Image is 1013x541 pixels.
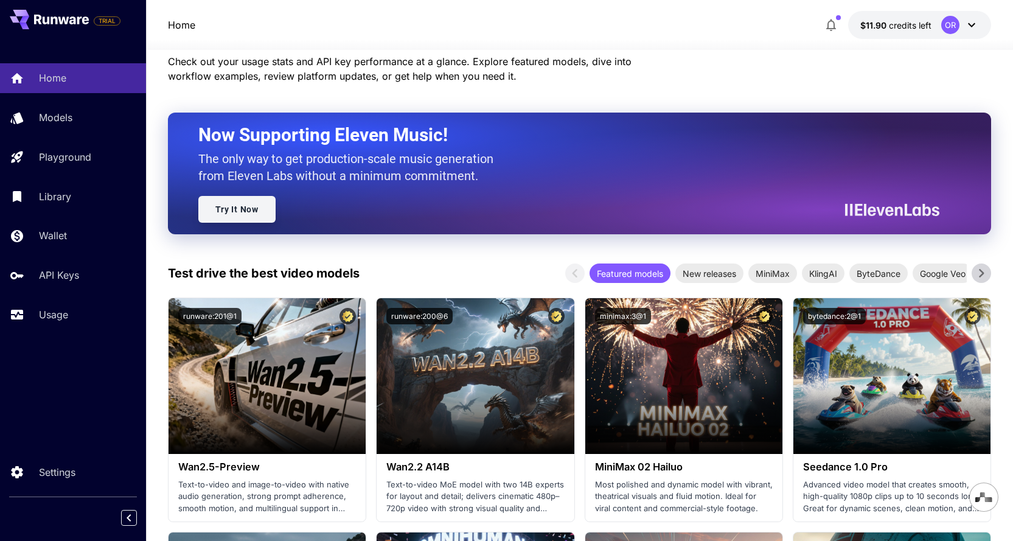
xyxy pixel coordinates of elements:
[889,20,931,30] span: credits left
[39,71,66,85] p: Home
[595,461,773,473] h3: MiniMax 02 Hailuo
[121,510,137,526] button: Collapse sidebar
[178,479,356,515] p: Text-to-video and image-to-video with native audio generation, strong prompt adherence, smooth mo...
[756,308,773,324] button: Certified Model – Vetted for best performance and includes a commercial license.
[94,13,120,28] span: Add your payment card to enable full platform functionality.
[913,264,973,283] div: Google Veo
[675,264,743,283] div: New releases
[748,264,797,283] div: MiniMax
[748,267,797,280] span: MiniMax
[848,11,991,39] button: $11.89601OR
[168,264,360,282] p: Test drive the best video models
[39,307,68,322] p: Usage
[198,150,503,184] p: The only way to get production-scale music generation from Eleven Labs without a minimum commitment.
[590,267,670,280] span: Featured models
[198,124,931,147] h2: Now Supporting Eleven Music!
[793,298,990,454] img: alt
[168,18,195,32] nav: breadcrumb
[595,479,773,515] p: Most polished and dynamic model with vibrant, theatrical visuals and fluid motion. Ideal for vira...
[803,461,981,473] h3: Seedance 1.0 Pro
[178,308,242,324] button: runware:201@1
[964,308,981,324] button: Certified Model – Vetted for best performance and includes a commercial license.
[168,55,632,82] span: Check out your usage stats and API key performance at a glance. Explore featured models, dive int...
[860,19,931,32] div: $11.89601
[94,16,120,26] span: TRIAL
[377,298,574,454] img: alt
[39,465,75,480] p: Settings
[39,228,67,243] p: Wallet
[802,264,844,283] div: KlingAI
[849,267,908,280] span: ByteDance
[39,110,72,125] p: Models
[975,492,992,502] img: svg+xml,%3Csvg%20xmlns%3D%22http%3A%2F%2Fwww.w3.org%2F2000%2Fsvg%22%20width%3D%2228%22%20height%3...
[590,264,670,283] div: Featured models
[585,298,782,454] img: alt
[803,308,866,324] button: bytedance:2@1
[803,479,981,515] p: Advanced video model that creates smooth, high-quality 1080p clips up to 10 seconds long. Great f...
[169,298,366,454] img: alt
[849,264,908,283] div: ByteDance
[860,20,889,30] span: $11.90
[595,308,651,324] button: minimax:3@1
[178,461,356,473] h3: Wan2.5-Preview
[913,267,973,280] span: Google Veo
[802,267,844,280] span: KlingAI
[548,308,565,324] button: Certified Model – Vetted for best performance and includes a commercial license.
[339,308,356,324] button: Certified Model – Vetted for best performance and includes a commercial license.
[386,308,453,324] button: runware:200@6
[39,189,71,204] p: Library
[130,507,146,529] div: Collapse sidebar
[39,150,91,164] p: Playground
[386,461,564,473] h3: Wan2.2 A14B
[386,479,564,515] p: Text-to-video MoE model with two 14B experts for layout and detail; delivers cinematic 480p–720p ...
[941,16,959,34] div: OR
[198,196,276,223] a: Try It Now
[168,18,195,32] a: Home
[39,268,79,282] p: API Keys
[675,267,743,280] span: New releases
